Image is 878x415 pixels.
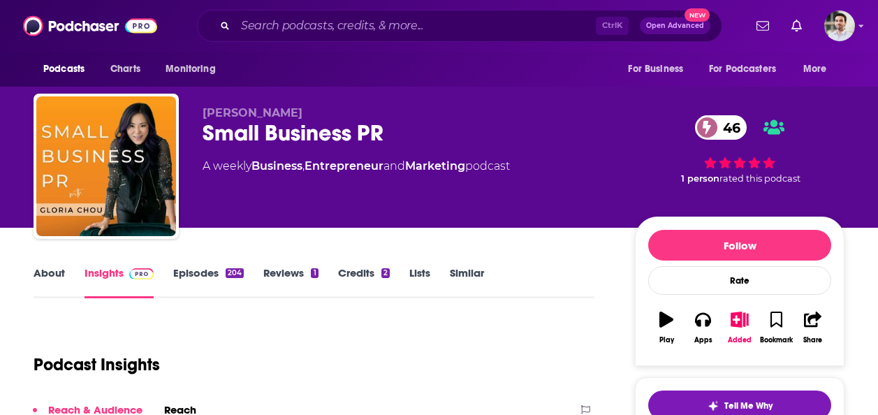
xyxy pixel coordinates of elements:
div: Added [728,336,752,344]
span: Logged in as sam_beutlerink [824,10,855,41]
button: Play [648,303,685,353]
button: open menu [156,56,233,82]
button: Share [795,303,831,353]
span: , [302,159,305,173]
span: Monitoring [166,59,215,79]
span: Tell Me Why [724,400,773,412]
div: Search podcasts, credits, & more... [197,10,722,42]
a: Reviews1 [263,266,318,298]
a: Lists [409,266,430,298]
a: Similar [450,266,484,298]
span: Open Advanced [646,22,704,29]
span: and [383,159,405,173]
img: User Profile [824,10,855,41]
span: 46 [709,115,747,140]
button: Bookmark [758,303,794,353]
span: Podcasts [43,59,85,79]
a: About [34,266,65,298]
span: More [803,59,827,79]
button: open menu [618,56,701,82]
a: Show notifications dropdown [786,14,807,38]
span: 1 person [681,173,719,184]
button: Follow [648,230,831,261]
h1: Podcast Insights [34,354,160,375]
a: Charts [101,56,149,82]
a: Entrepreneur [305,159,383,173]
button: open menu [700,56,796,82]
span: For Business [628,59,683,79]
button: Added [722,303,758,353]
button: Show profile menu [824,10,855,41]
div: Bookmark [760,336,793,344]
div: Play [659,336,674,344]
div: 46 1 personrated this podcast [635,106,844,193]
button: Apps [685,303,721,353]
a: Episodes204 [173,266,244,298]
button: open menu [793,56,844,82]
div: A weekly podcast [203,158,510,175]
a: Marketing [405,159,465,173]
div: Apps [694,336,712,344]
span: Charts [110,59,140,79]
span: For Podcasters [709,59,776,79]
img: tell me why sparkle [708,400,719,412]
div: 2 [381,268,390,278]
div: Rate [648,266,831,295]
span: [PERSON_NAME] [203,106,302,119]
div: Share [803,336,822,344]
a: Credits2 [338,266,390,298]
button: Open AdvancedNew [640,17,710,34]
a: Show notifications dropdown [751,14,775,38]
span: rated this podcast [719,173,800,184]
span: Ctrl K [596,17,629,35]
img: Podchaser - Follow, Share and Rate Podcasts [23,13,157,39]
div: 204 [226,268,244,278]
a: 46 [695,115,747,140]
img: Podchaser Pro [129,268,154,279]
a: Business [251,159,302,173]
a: InsightsPodchaser Pro [85,266,154,298]
img: Small Business PR [36,96,176,236]
div: 1 [311,268,318,278]
input: Search podcasts, credits, & more... [235,15,596,37]
button: open menu [34,56,103,82]
span: New [685,8,710,22]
